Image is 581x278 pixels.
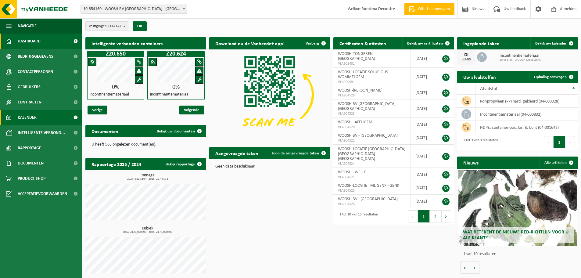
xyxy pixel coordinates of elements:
span: Bedrijfsgegevens [18,49,53,64]
a: Bekijk uw documenten [152,125,206,137]
span: Incontinentiemateriaal [500,53,541,58]
button: 1 [418,210,430,222]
span: Kalender [18,110,37,125]
a: Bekijk uw certificaten [402,37,454,49]
span: Vestigingen [89,22,121,31]
a: Wat betekent de nieuwe RED-richtlijn voor u als klant? [458,170,577,246]
span: Verberg [306,42,319,45]
span: WOOSH-[PERSON_NAME] [338,88,382,93]
span: VLA904522 [338,138,406,143]
button: Vorige [460,262,470,274]
div: 30-09 [460,57,472,62]
span: WOOSH BV-[GEOGRAPHIC_DATA] - [GEOGRAPHIC_DATA] [338,102,398,111]
span: Product Shop [18,171,45,186]
button: OK [133,21,147,31]
span: Bekijk uw kalender [535,42,567,45]
span: Offerte aanvragen [417,6,451,12]
h2: Download nu de Vanheede+ app! [209,37,291,49]
h2: Rapportage 2025 / 2024 [85,158,147,170]
span: VLA904528 [338,125,406,130]
span: 10-854160 - WOOSH BV-GENT - GENT [81,5,187,14]
button: Next [442,210,451,222]
p: Geen data beschikbaar. [215,164,324,169]
h3: Kubiek [88,226,206,234]
button: Verberg [301,37,330,49]
h3: Tonnage [88,173,206,181]
span: Contactpersonen [18,64,53,79]
button: Vestigingen(14/14) [85,21,129,31]
a: Offerte aanvragen [404,3,454,15]
span: Toon de aangevraagde taken [272,151,319,155]
div: 0% [88,84,144,90]
span: VLA904523 [338,111,406,116]
div: 1 tot 10 van 15 resultaten [336,210,378,223]
h1: Z20.624 [149,51,203,57]
td: [DATE] [411,68,436,86]
a: Toon de aangevraagde taken [267,147,330,159]
td: [DATE] [411,99,436,118]
td: [DATE] [411,145,436,168]
h1: Z20.650 [88,51,143,57]
div: 1 tot 3 van 3 resultaten [460,135,498,149]
span: Vorige [88,106,107,114]
span: WOOSH - AFFLIGEM [338,120,372,125]
h2: Documenten [85,125,124,137]
td: [DATE] [411,118,436,131]
td: HDPE, container-box, los, B, bont (04-001642) [475,121,578,134]
a: Ophaling aanvragen [529,71,577,83]
span: Bekijk uw certificaten [407,42,443,45]
span: Volgende [179,106,204,114]
h4: incontinentiemateriaal [90,92,129,97]
td: polypropyleen (PP) hard, gekleurd (04-000328) [475,95,578,108]
td: [DATE] [411,195,436,208]
span: Documenten [18,156,44,171]
p: U heeft 563 ongelezen document(en). [91,143,200,147]
span: WOOSH - WELLE [338,170,366,175]
span: Navigatie [18,18,37,34]
td: [DATE] [411,181,436,195]
span: Bekijk uw documenten [157,129,195,133]
span: VLA904527 [338,175,406,180]
span: 10-954755 - WOOSH-MERELBEKE [500,58,541,62]
a: Alle artikelen [540,157,577,169]
span: Contracten [18,95,41,110]
h2: Certificaten & attesten [333,37,392,49]
p: 1 van 10 resultaten [463,252,575,256]
h2: Intelligente verbonden containers [85,37,206,49]
td: [DATE] [411,86,436,99]
td: [DATE] [411,49,436,68]
span: VLA904525 [338,188,406,193]
span: VLA904526 [338,202,406,207]
h2: Aangevraagde taken [209,147,264,159]
span: Dashboard [18,34,41,49]
td: incontinentiemateriaal (04-000832) [475,108,578,121]
button: 2 [430,210,442,222]
span: WOOSH-LOCATIE [GEOGRAPHIC_DATA] [GEOGRAPHIC_DATA] - [GEOGRAPHIC_DATA] [338,147,405,161]
td: [DATE] [411,131,436,145]
button: Previous [408,210,418,222]
button: Next [565,136,575,148]
strong: Romiena Decoutre [361,7,395,11]
button: Previous [544,136,554,148]
span: Intelligente verbond... [18,125,65,140]
div: DI [460,52,472,57]
button: 1 [554,136,565,148]
h2: Nieuws [457,157,485,168]
span: VLA904529 [338,93,406,98]
span: Wat betekent de nieuwe RED-richtlijn voor u als klant? [463,230,568,240]
span: Rapportage [18,140,41,156]
span: 2024: 342,510 t - 2025: 297,440 t [88,178,206,181]
span: WOOSH BV - [GEOGRAPHIC_DATA] [338,197,398,201]
a: Bekijk rapportage [161,158,206,170]
count: (14/14) [108,24,121,28]
td: [DATE] [411,168,436,181]
span: VLA900991 [338,80,406,85]
h4: incontinentiemateriaal [150,92,189,97]
span: WOOSH-TONGEREN - [GEOGRAPHIC_DATA] [338,52,375,61]
span: Gebruikers [18,79,41,95]
div: 0% [148,84,204,90]
h2: Ingeplande taken [457,37,506,49]
span: Ophaling aanvragen [534,75,567,79]
span: Acceptatievoorwaarden [18,186,67,201]
img: Download de VHEPlus App [209,49,330,140]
